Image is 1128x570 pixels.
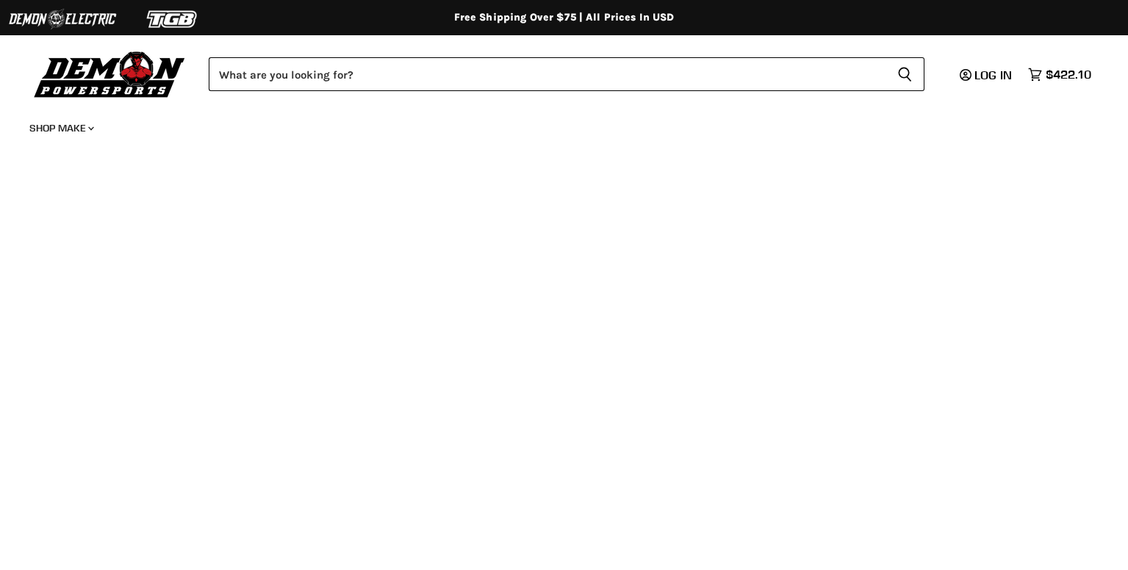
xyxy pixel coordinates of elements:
a: $422.10 [1021,64,1099,85]
span: $422.10 [1046,68,1091,82]
ul: Main menu [18,107,1088,143]
button: Search [885,57,924,91]
a: Log in [953,68,1021,82]
img: TGB Logo 2 [118,5,228,33]
form: Product [209,57,924,91]
img: Demon Electric Logo 2 [7,5,118,33]
span: Log in [974,68,1012,82]
img: Demon Powersports [29,48,190,100]
input: Search [209,57,885,91]
a: Shop Make [18,113,103,143]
